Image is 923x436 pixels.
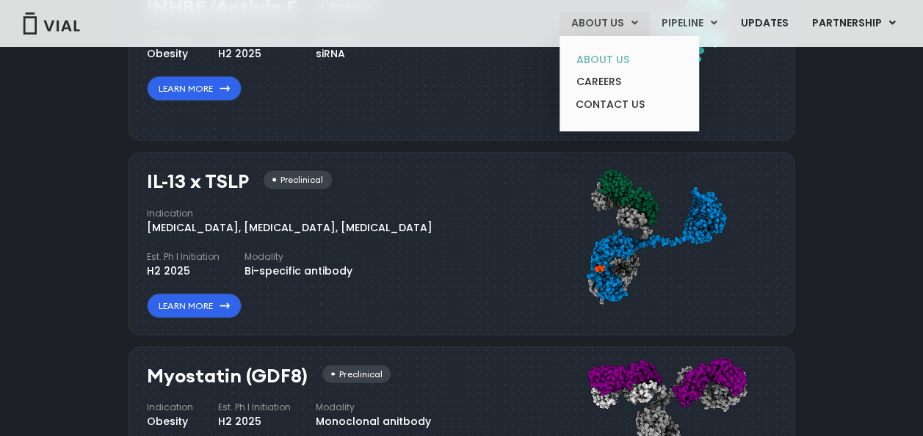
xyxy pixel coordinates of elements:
[218,400,291,413] h4: Est. Ph I Initiation
[565,48,693,71] a: ABOUT US
[245,250,352,263] h4: Modality
[560,11,649,36] a: ABOUT USMenu Toggle
[147,365,308,386] h3: Myostatin (GDF8)
[147,400,193,413] h4: Indication
[147,293,242,318] a: Learn More
[245,263,352,278] div: Bi-specific antibody
[729,11,800,36] a: UPDATES
[147,219,432,235] div: [MEDICAL_DATA], [MEDICAL_DATA], [MEDICAL_DATA]
[147,206,432,219] h4: Indication
[800,11,908,36] a: PARTNERSHIPMenu Toggle
[316,400,431,413] h4: Modality
[264,170,332,189] div: Preclinical
[650,11,728,36] a: PIPELINEMenu Toggle
[218,413,291,429] div: H2 2025
[316,46,355,61] div: siRNA
[147,413,193,429] div: Obesity
[147,170,249,192] h3: IL-13 x TSLP
[147,263,220,278] div: H2 2025
[322,365,391,383] div: Preclinical
[147,46,193,61] div: Obesity
[147,76,242,101] a: Learn More
[316,413,431,429] div: Monoclonal anitbody
[22,12,81,34] img: Vial Logo
[565,70,693,93] a: CAREERS
[565,93,693,117] a: CONTACT US
[218,46,291,61] div: H2 2025
[147,250,220,263] h4: Est. Ph I Initiation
